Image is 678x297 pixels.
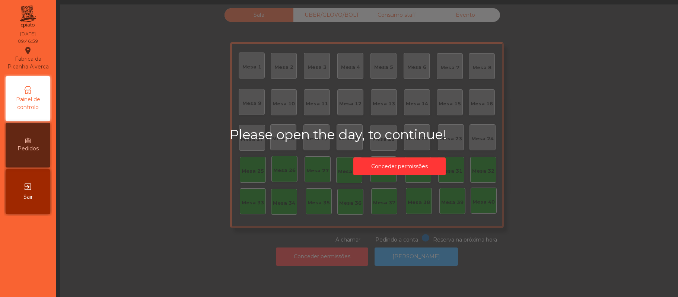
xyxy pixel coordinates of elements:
[18,38,38,45] div: 09:46:59
[20,31,36,37] div: [DATE]
[6,46,50,71] div: Fabrica da Picanha Alverca
[23,182,32,191] i: exit_to_app
[23,46,32,55] i: location_on
[353,157,446,176] button: Conceder permissões
[7,96,48,111] span: Painel de controlo
[17,145,39,153] span: Pedidos
[230,127,569,143] h2: Please open the day, to continue!
[19,4,37,30] img: qpiato
[23,193,33,201] span: Sair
